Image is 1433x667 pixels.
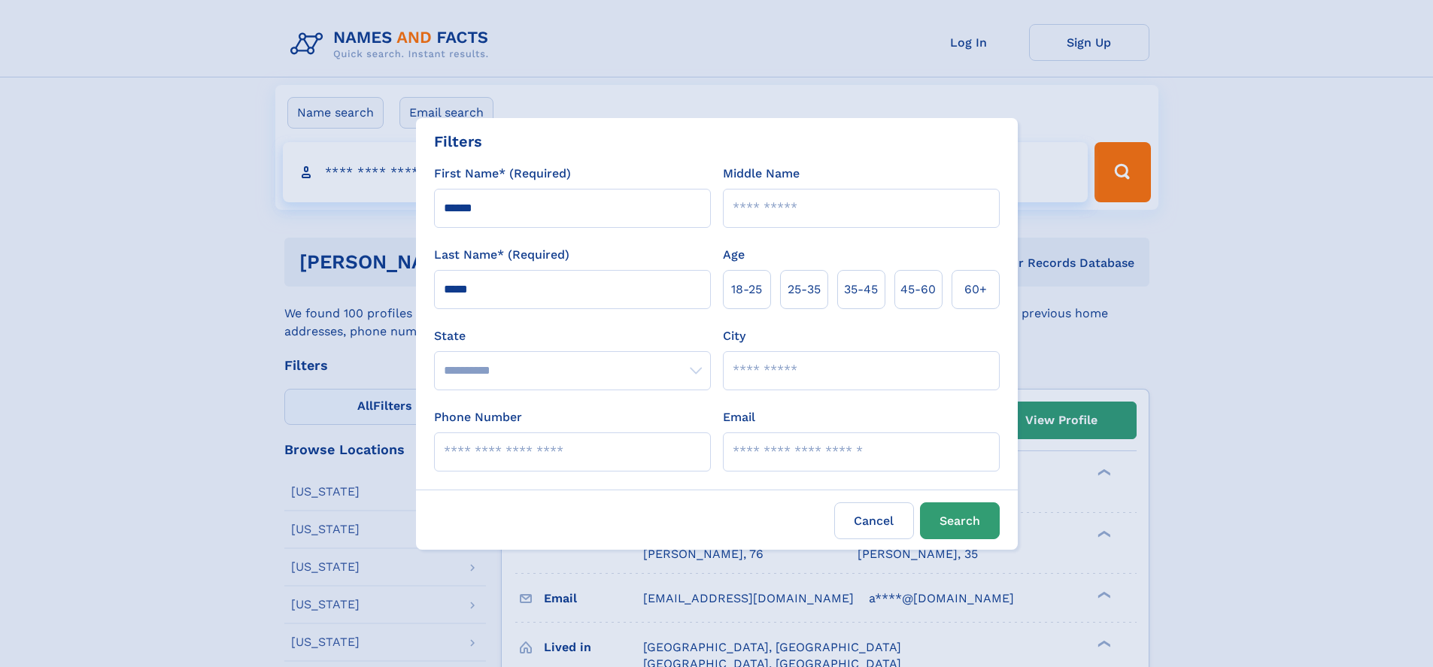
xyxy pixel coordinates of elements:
label: Cancel [834,502,914,539]
label: State [434,327,711,345]
button: Search [920,502,1000,539]
label: City [723,327,745,345]
label: Middle Name [723,165,800,183]
label: Last Name* (Required) [434,246,569,264]
span: 45‑60 [900,280,936,299]
div: Filters [434,130,482,153]
span: 60+ [964,280,987,299]
label: Email [723,408,755,426]
label: Age [723,246,745,264]
span: 25‑35 [788,280,821,299]
span: 35‑45 [844,280,878,299]
label: Phone Number [434,408,522,426]
label: First Name* (Required) [434,165,571,183]
span: 18‑25 [731,280,762,299]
